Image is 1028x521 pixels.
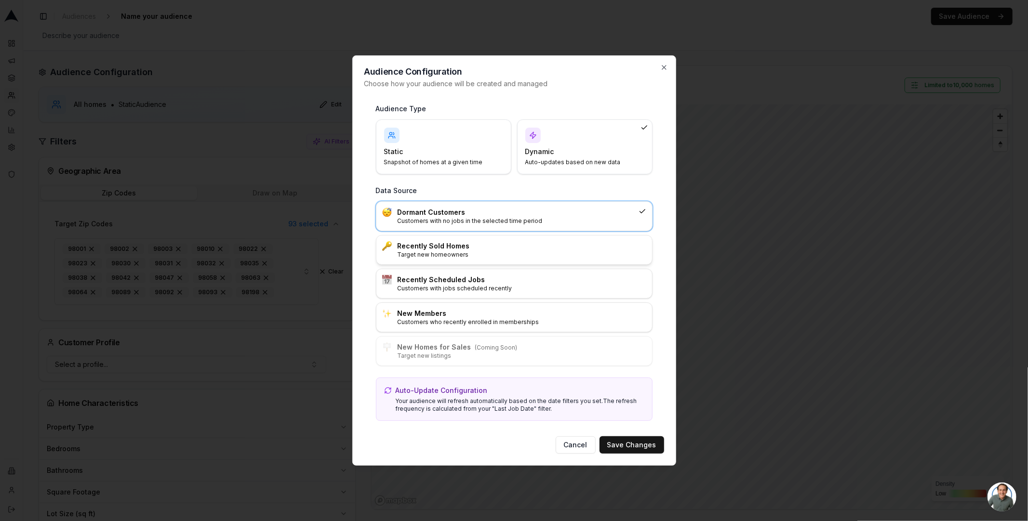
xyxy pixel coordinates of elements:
div: ✨New MembersCustomers who recently enrolled in memberships [376,302,653,332]
button: Save Changes [600,436,664,454]
div: :sleeping:Dormant CustomersCustomers with no jobs in the selected time period [376,201,653,231]
p: Auto-Update Configuration [396,386,488,395]
p: Snapshot of homes at a given time [384,158,492,166]
h3: Recently Scheduled Jobs [398,275,646,285]
p: Choose how your audience will be created and managed [364,79,664,89]
h2: Audience Configuration [364,67,664,76]
h3: New Homes for Sales [398,342,646,352]
img: :sleeping: [382,208,392,217]
button: Cancel [556,436,596,454]
h3: Recently Sold Homes [398,241,646,251]
h3: Dormant Customers [398,208,635,217]
p: Target new listings [398,352,646,360]
h3: Data Source [376,186,653,195]
img: ✨ [382,309,392,318]
h4: Static [384,147,492,156]
div: :placard:New Homes for Sales(Coming Soon)Target new listings [376,336,653,366]
h4: Dynamic [525,147,633,156]
p: Your audience will refresh automatically based on the date filters you set. The refresh frequency... [396,397,644,413]
div: DynamicAuto-updates based on new data [517,119,653,174]
p: Auto-updates based on new data [525,158,633,166]
p: Customers who recently enrolled in memberships [398,318,646,326]
img: :key: [382,241,392,251]
p: Target new homeowners [398,251,646,259]
div: :key:Recently Sold HomesTarget new homeowners [376,235,653,265]
img: :calendar: [382,275,392,285]
div: StaticSnapshot of homes at a given time [376,119,511,174]
span: (Coming Soon) [475,344,518,351]
p: Customers with no jobs in the selected time period [398,217,635,225]
p: Customers with jobs scheduled recently [398,285,646,292]
div: :calendar:Recently Scheduled JobsCustomers with jobs scheduled recently [376,269,653,299]
h3: New Members [398,309,646,318]
img: :placard: [382,342,392,352]
h3: Audience Type [376,104,653,114]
